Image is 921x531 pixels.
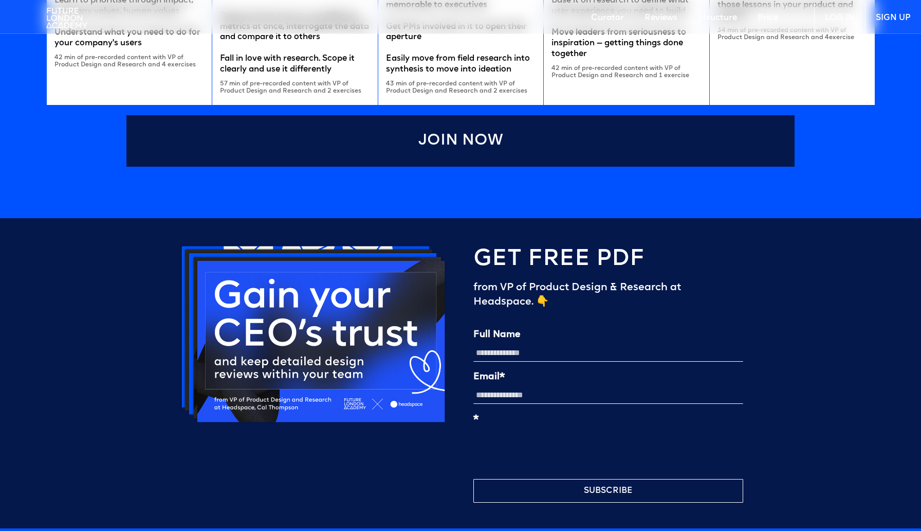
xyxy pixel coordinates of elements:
div: from VP of Product Design & Research at Headspace. 👇 [473,280,743,309]
h4: GET FREE PDF [473,249,644,270]
a: Join Now [126,115,795,167]
button: SUBSCRIBE [473,479,743,503]
a: SIGN UP [865,3,921,33]
a: Structure [688,3,747,33]
div: 34 min of pre-recorded content with VP of Product Design and Research and 4exercise [717,27,868,42]
div: 57 min of pre-recorded content with VP of Product Design and Research and 2 exercises [220,80,370,95]
div: 42 min of pre-recorded content with VP of Product Design and Research and 4 exercises [54,54,205,69]
div: 43 min of pre-recorded content with VP of Product Design and Research and 2 exercises [386,80,536,95]
a: Curator [581,3,634,33]
a: Reviews [634,3,688,33]
label: Full Name [473,330,743,340]
iframe: reCAPTCHA [473,429,630,469]
label: Email* [473,372,743,382]
div: 42 min of pre-recorded content with VP of Product Design and Research and 1 exercise [551,65,702,80]
a: LOG IN [814,3,865,33]
a: Price [747,3,788,33]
